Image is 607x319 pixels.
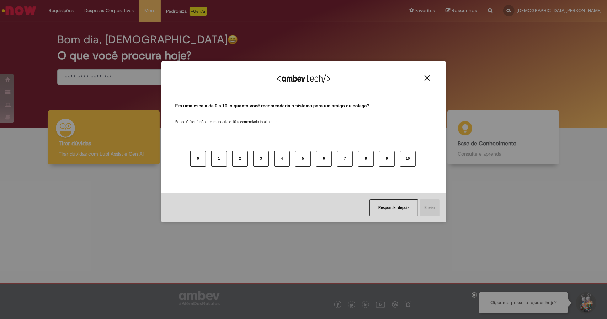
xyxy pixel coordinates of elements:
[379,151,395,167] button: 9
[277,74,330,83] img: Logo Ambevtech
[400,151,416,167] button: 10
[175,103,370,109] label: Em uma escala de 0 a 10, o quanto você recomendaria o sistema para um amigo ou colega?
[422,75,432,81] button: Close
[190,151,206,167] button: 0
[175,111,278,125] label: Sendo 0 (zero) não recomendaria e 10 recomendaria totalmente.
[316,151,332,167] button: 6
[274,151,290,167] button: 4
[337,151,353,167] button: 7
[253,151,269,167] button: 3
[232,151,248,167] button: 2
[369,199,418,216] button: Responder depois
[358,151,374,167] button: 8
[211,151,227,167] button: 1
[425,75,430,81] img: Close
[295,151,311,167] button: 5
